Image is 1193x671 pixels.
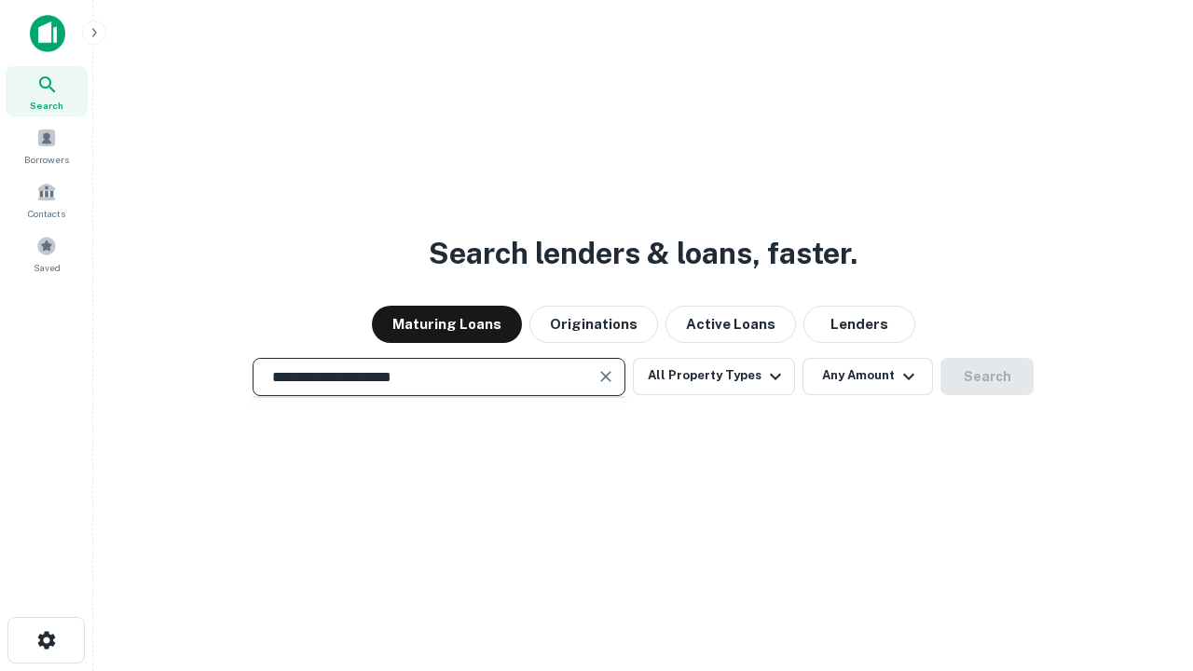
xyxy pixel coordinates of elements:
[529,306,658,343] button: Originations
[665,306,796,343] button: Active Loans
[429,231,857,276] h3: Search lenders & loans, faster.
[593,363,619,390] button: Clear
[34,260,61,275] span: Saved
[6,66,88,116] a: Search
[28,206,65,221] span: Contacts
[1100,522,1193,611] iframe: Chat Widget
[633,358,795,395] button: All Property Types
[803,306,915,343] button: Lenders
[6,120,88,171] a: Borrowers
[30,15,65,52] img: capitalize-icon.png
[802,358,933,395] button: Any Amount
[6,228,88,279] a: Saved
[30,98,63,113] span: Search
[372,306,522,343] button: Maturing Loans
[24,152,69,167] span: Borrowers
[6,174,88,225] a: Contacts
